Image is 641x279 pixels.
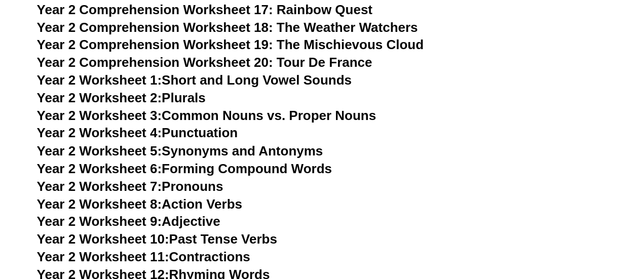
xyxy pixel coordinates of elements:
[37,90,206,105] a: Year 2 Worksheet 2:Plurals
[37,213,220,228] a: Year 2 Worksheet 9:Adjective
[37,55,372,70] a: Year 2 Comprehension Worksheet 20: Tour De France
[37,72,352,88] a: Year 2 Worksheet 1:Short and Long Vowel Sounds
[37,196,162,211] span: Year 2 Worksheet 8:
[37,196,242,211] a: Year 2 Worksheet 8:Action Verbs
[37,37,424,52] a: Year 2 Comprehension Worksheet 19: The Mischievous Cloud
[472,165,641,279] iframe: Chat Widget
[37,161,162,176] span: Year 2 Worksheet 6:
[37,143,323,158] a: Year 2 Worksheet 5:Synonyms and Antonyms
[37,125,162,140] span: Year 2 Worksheet 4:
[37,249,169,264] span: Year 2 Worksheet 11:
[37,231,169,246] span: Year 2 Worksheet 10:
[37,143,162,158] span: Year 2 Worksheet 5:
[37,125,238,140] a: Year 2 Worksheet 4:Punctuation
[37,2,372,17] a: Year 2 Comprehension Worksheet 17: Rainbow Quest
[37,213,162,228] span: Year 2 Worksheet 9:
[37,72,162,88] span: Year 2 Worksheet 1:
[37,20,418,35] a: Year 2 Comprehension Worksheet 18: The Weather Watchers
[37,90,162,105] span: Year 2 Worksheet 2:
[37,108,376,123] a: Year 2 Worksheet 3:Common Nouns vs. Proper Nouns
[37,108,162,123] span: Year 2 Worksheet 3:
[37,178,162,193] span: Year 2 Worksheet 7:
[37,231,277,246] a: Year 2 Worksheet 10:Past Tense Verbs
[37,161,332,176] a: Year 2 Worksheet 6:Forming Compound Words
[37,249,250,264] a: Year 2 Worksheet 11:Contractions
[37,178,223,193] a: Year 2 Worksheet 7:Pronouns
